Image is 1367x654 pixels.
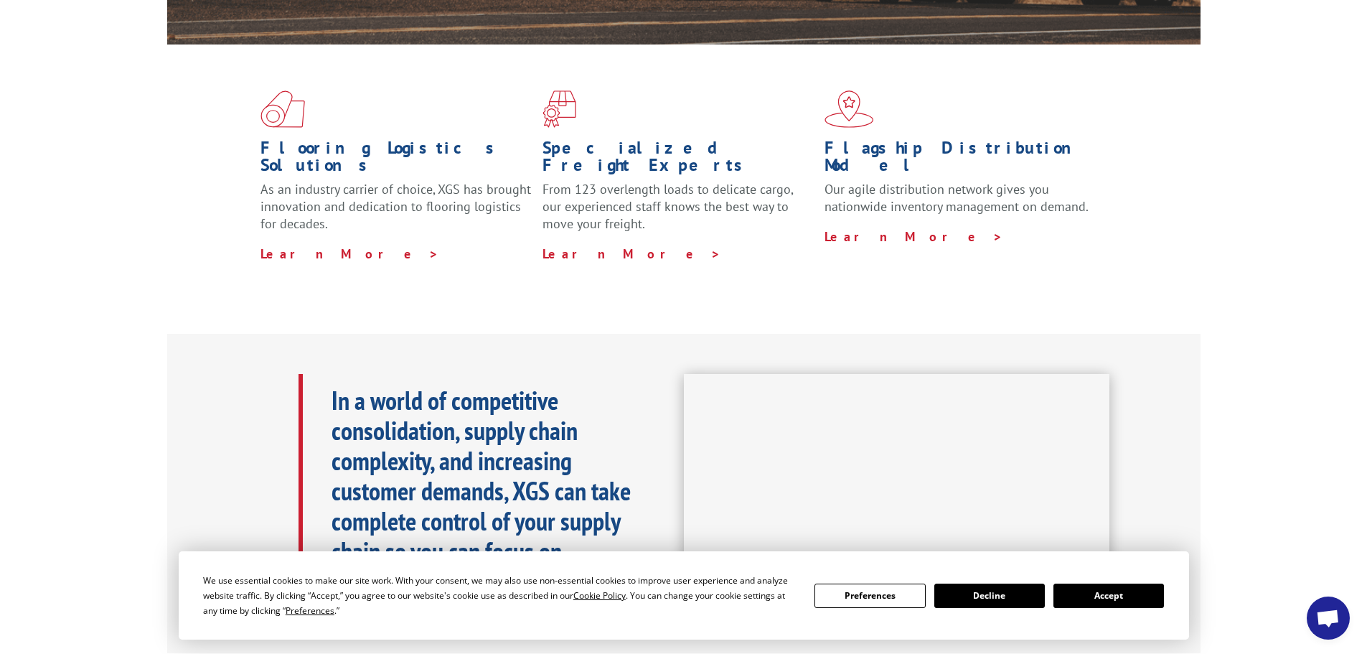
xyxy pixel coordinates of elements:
[260,246,439,262] a: Learn More >
[825,139,1096,181] h1: Flagship Distribution Model
[1307,597,1350,640] a: Open chat
[260,90,305,128] img: xgs-icon-total-supply-chain-intelligence-red
[179,551,1189,640] div: Cookie Consent Prompt
[542,139,814,181] h1: Specialized Freight Experts
[260,139,532,181] h1: Flooring Logistics Solutions
[1053,584,1164,608] button: Accept
[260,181,531,232] span: As an industry carrier of choice, XGS has brought innovation and dedication to flooring logistics...
[814,584,925,608] button: Preferences
[825,90,874,128] img: xgs-icon-flagship-distribution-model-red
[542,90,576,128] img: xgs-icon-focused-on-flooring-red
[203,573,797,618] div: We use essential cookies to make our site work. With your consent, we may also use non-essential ...
[286,604,334,617] span: Preferences
[825,181,1089,215] span: Our agile distribution network gives you nationwide inventory management on demand.
[332,383,631,598] b: In a world of competitive consolidation, supply chain complexity, and increasing customer demands...
[684,374,1109,614] iframe: XGS Logistics Solutions
[825,228,1003,245] a: Learn More >
[542,181,814,245] p: From 123 overlength loads to delicate cargo, our experienced staff knows the best way to move you...
[573,589,626,602] span: Cookie Policy
[542,246,721,262] a: Learn More >
[934,584,1045,608] button: Decline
